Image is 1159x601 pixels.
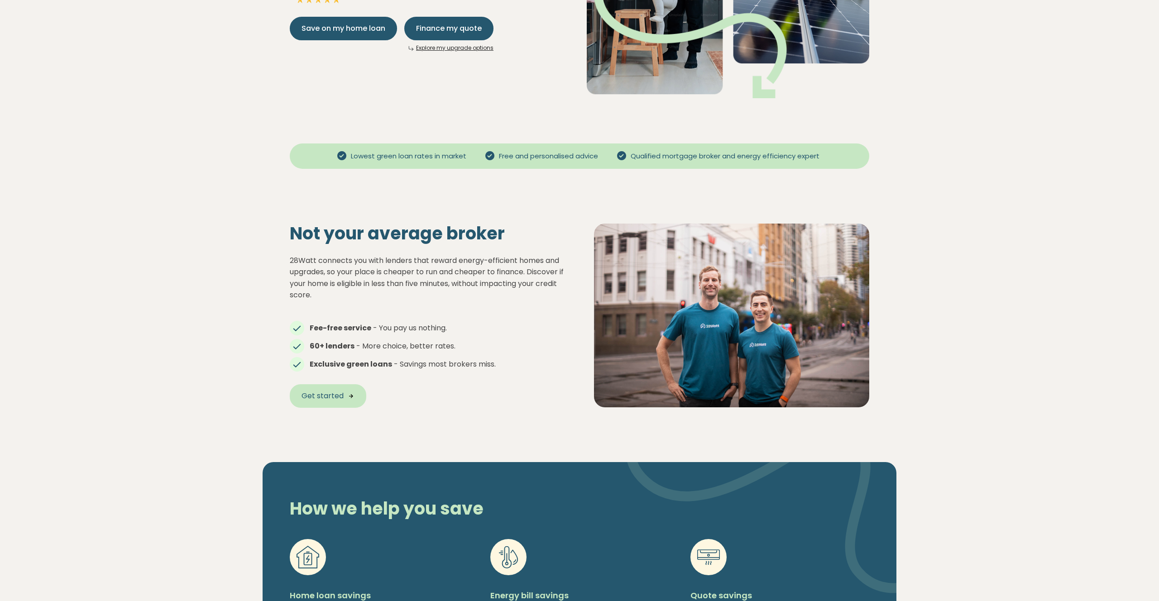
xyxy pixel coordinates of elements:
span: Finance my quote [416,23,482,34]
span: - More choice, better rates. [356,341,455,351]
span: Free and personalised advice [495,151,602,162]
button: Finance my quote [404,17,493,40]
h5: Energy bill savings [490,590,669,601]
h5: Home loan savings [290,590,469,601]
button: Save on my home loan [290,17,397,40]
strong: Fee-free service [310,323,371,333]
h2: Not your average broker [290,223,565,244]
span: - You pay us nothing. [373,323,447,333]
strong: 60+ lenders [310,341,354,351]
span: Qualified mortgage broker and energy efficiency expert [627,151,823,162]
a: Explore my upgrade options [416,44,493,52]
span: - Savings most brokers miss. [394,359,496,369]
img: Solar panel installation on a residential roof [594,224,869,407]
p: 28Watt connects you with lenders that reward energy-efficient homes and upgrades, so your place i... [290,255,565,301]
h2: How we help you save [283,498,679,519]
span: Get started [302,391,344,401]
img: Home loan savings [297,546,319,568]
strong: Exclusive green loans [310,359,392,369]
img: Energy bill savings [497,546,520,568]
span: Save on my home loan [302,23,385,34]
a: Get started [290,384,366,408]
span: Lowest green loan rates in market [347,151,470,162]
